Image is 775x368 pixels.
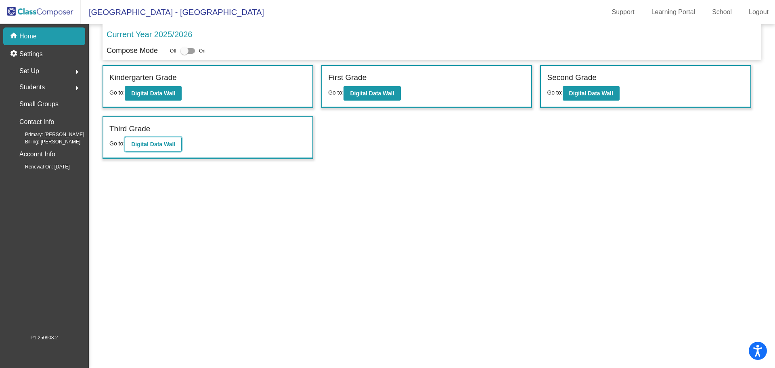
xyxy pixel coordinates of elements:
[107,45,158,56] p: Compose Mode
[645,6,702,19] a: Learning Portal
[125,137,182,151] button: Digital Data Wall
[199,47,205,55] span: On
[12,138,80,145] span: Billing: [PERSON_NAME]
[131,141,175,147] b: Digital Data Wall
[19,49,43,59] p: Settings
[547,72,597,84] label: Second Grade
[125,86,182,101] button: Digital Data Wall
[109,140,125,147] span: Go to:
[547,89,562,96] span: Go to:
[12,131,84,138] span: Primary: [PERSON_NAME]
[19,65,39,77] span: Set Up
[131,90,175,97] b: Digital Data Wall
[569,90,613,97] b: Digital Data Wall
[170,47,176,55] span: Off
[10,49,19,59] mat-icon: settings
[81,6,264,19] span: [GEOGRAPHIC_DATA] - [GEOGRAPHIC_DATA]
[72,83,82,93] mat-icon: arrow_right
[563,86,620,101] button: Digital Data Wall
[19,116,54,128] p: Contact Info
[19,99,59,110] p: Small Groups
[742,6,775,19] a: Logout
[19,32,37,41] p: Home
[12,163,69,170] span: Renewal On: [DATE]
[10,32,19,41] mat-icon: home
[19,149,55,160] p: Account Info
[344,86,400,101] button: Digital Data Wall
[109,89,125,96] span: Go to:
[19,82,45,93] span: Students
[109,123,150,135] label: Third Grade
[107,28,192,40] p: Current Year 2025/2026
[328,72,367,84] label: First Grade
[706,6,738,19] a: School
[350,90,394,97] b: Digital Data Wall
[605,6,641,19] a: Support
[72,67,82,77] mat-icon: arrow_right
[109,72,177,84] label: Kindergarten Grade
[328,89,344,96] span: Go to:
